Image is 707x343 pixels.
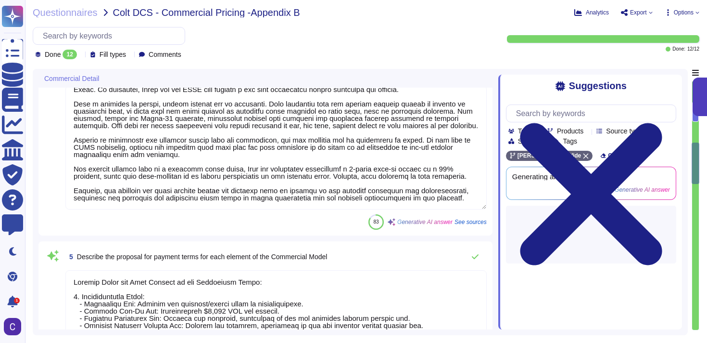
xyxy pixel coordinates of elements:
[454,219,487,225] span: See sources
[100,51,126,58] span: Fill types
[63,50,76,59] div: 12
[574,9,609,16] button: Analytics
[511,105,676,122] input: Search by keywords
[687,47,699,52] span: 12 / 12
[672,47,685,52] span: Done:
[113,8,300,17] span: Colt DCS - Commercial Pricing -Appendix B
[2,316,28,337] button: user
[65,253,73,260] span: 5
[33,8,98,17] span: Questionnaires
[374,219,379,224] span: 83
[586,10,609,15] span: Analytics
[38,27,185,44] input: Search by keywords
[630,10,647,15] span: Export
[149,51,181,58] span: Comments
[4,318,21,335] img: user
[397,219,453,225] span: Generative AI answer
[65,86,487,210] textarea: Lor ipsumdol sitam con adipisc elitsed do eiu temporin, utlaboree dolor magnaal, eni adm venia qu...
[77,253,328,261] span: Describe the proposal for payment terms for each element of the Commercial Model
[14,298,20,303] div: 1
[44,75,99,82] span: Commercial Detail
[674,10,694,15] span: Options
[45,51,61,58] span: Done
